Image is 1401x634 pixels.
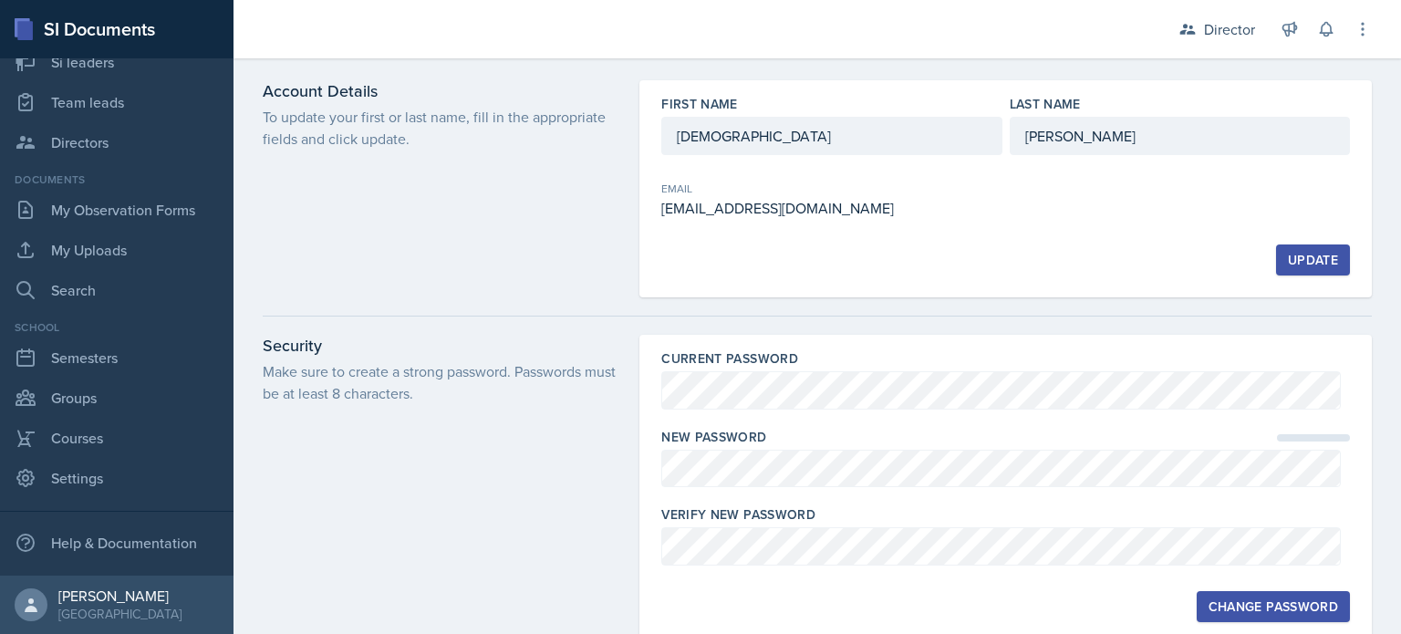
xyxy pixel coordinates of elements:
[1197,591,1350,622] button: Change Password
[1204,18,1255,40] div: Director
[661,181,1001,197] div: Email
[1209,599,1338,614] div: Change Password
[7,44,226,80] a: Si leaders
[7,84,226,120] a: Team leads
[1276,244,1350,275] button: Update
[7,192,226,228] a: My Observation Forms
[7,124,226,161] a: Directors
[7,460,226,496] a: Settings
[7,339,226,376] a: Semesters
[661,505,815,524] label: Verify New Password
[661,95,738,113] label: First Name
[661,197,1001,219] div: [EMAIL_ADDRESS][DOMAIN_NAME]
[661,117,1001,155] input: Enter first name
[7,379,226,416] a: Groups
[263,80,617,102] h3: Account Details
[263,360,617,404] p: Make sure to create a strong password. Passwords must be at least 8 characters.
[1010,117,1350,155] input: Enter last name
[661,428,766,446] label: New Password
[7,171,226,188] div: Documents
[263,335,617,357] h3: Security
[7,319,226,336] div: School
[661,349,798,368] label: Current Password
[58,587,182,605] div: [PERSON_NAME]
[1010,95,1081,113] label: Last Name
[263,106,617,150] p: To update your first or last name, fill in the appropriate fields and click update.
[1288,253,1338,267] div: Update
[7,525,226,561] div: Help & Documentation
[58,605,182,623] div: [GEOGRAPHIC_DATA]
[7,272,226,308] a: Search
[7,420,226,456] a: Courses
[7,232,226,268] a: My Uploads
